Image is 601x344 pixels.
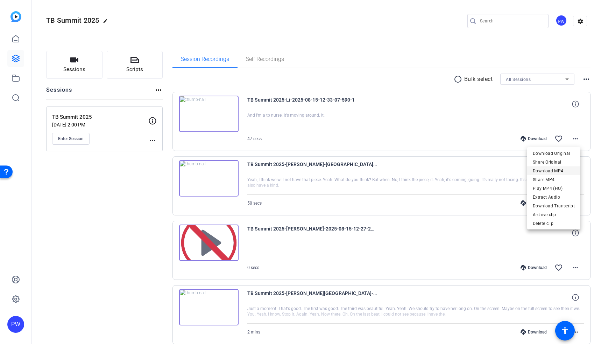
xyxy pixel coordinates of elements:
span: Share MP4 [533,176,575,184]
span: Extract Audio [533,193,575,201]
span: Download MP4 [533,167,575,175]
span: Share Original [533,158,575,166]
span: Archive clip [533,211,575,219]
span: Download Transcript [533,202,575,210]
span: Download Original [533,149,575,158]
span: Play MP4 (HQ) [533,184,575,193]
span: Delete clip [533,219,575,228]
